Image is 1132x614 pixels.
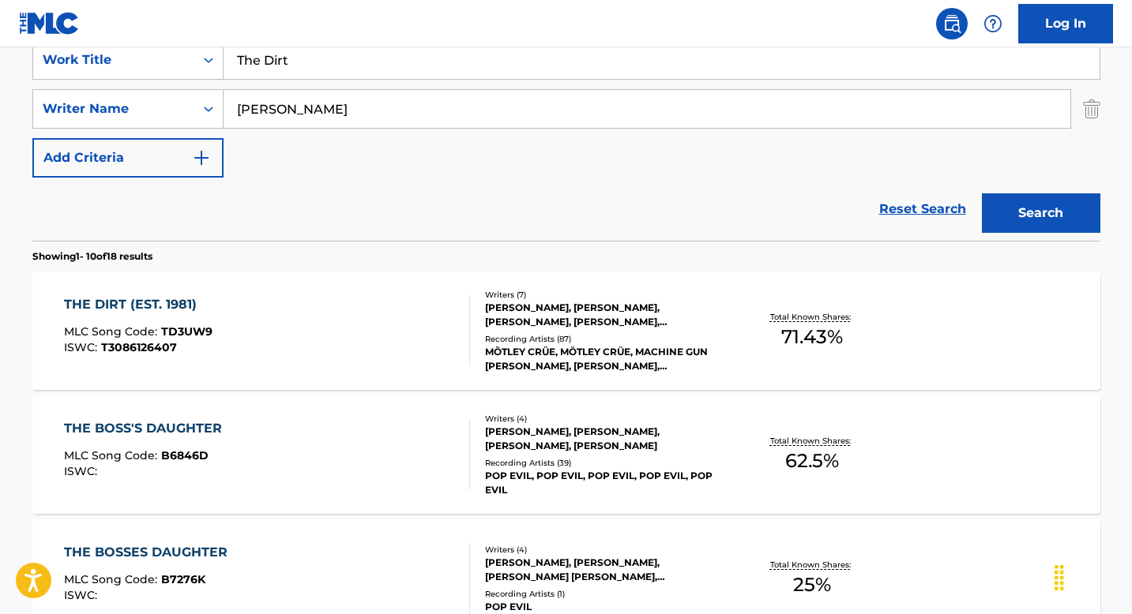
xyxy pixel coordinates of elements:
div: [PERSON_NAME], [PERSON_NAME], [PERSON_NAME], [PERSON_NAME] [485,425,724,453]
a: THE BOSS'S DAUGHTERMLC Song Code:B6846DISWC:Writers (4)[PERSON_NAME], [PERSON_NAME], [PERSON_NAME... [32,395,1100,514]
p: Total Known Shares: [770,559,855,571]
span: T3086126407 [101,340,177,354]
div: [PERSON_NAME], [PERSON_NAME], [PERSON_NAME] [PERSON_NAME], [PERSON_NAME] [485,556,724,584]
p: Total Known Shares: [770,311,855,323]
span: B7276K [161,572,205,586]
div: Writers ( 4 ) [485,413,724,425]
a: Public Search [936,8,968,39]
div: THE BOSSES DAUGHTER [64,543,235,562]
div: MÖTLEY CRÜE, MÖTLEY CRÜE, MACHINE GUN [PERSON_NAME], [PERSON_NAME], [PERSON_NAME] CRÜE,MACHINE GU... [485,345,724,373]
span: TD3UW9 [161,324,212,339]
img: 9d2ae6d4665cec9f34b9.svg [192,148,211,167]
a: Reset Search [871,192,974,227]
button: Search [982,193,1100,233]
span: 62.5 % [785,447,839,475]
img: help [983,14,1002,33]
a: THE DIRT (EST. 1981)MLC Song Code:TD3UW9ISWC:T3086126407Writers (7)[PERSON_NAME], [PERSON_NAME], ... [32,271,1100,390]
div: POP EVIL [485,600,724,614]
div: Help [977,8,1009,39]
div: [PERSON_NAME], [PERSON_NAME], [PERSON_NAME], [PERSON_NAME], [PERSON_NAME], [PERSON_NAME], [PERSON... [485,301,724,329]
iframe: Chat Widget [1053,538,1132,614]
img: search [942,14,961,33]
span: ISWC : [64,340,101,354]
img: MLC Logo [19,12,80,35]
a: Log In [1018,4,1113,43]
div: THE BOSS'S DAUGHTER [64,419,230,438]
div: Drag [1047,554,1072,601]
span: 25 % [793,571,831,599]
span: ISWC : [64,464,101,478]
div: POP EVIL, POP EVIL, POP EVIL, POP EVIL, POP EVIL [485,469,724,497]
div: Recording Artists ( 87 ) [485,333,724,345]
button: Add Criteria [32,138,224,178]
span: 71.43 % [781,323,843,351]
img: Delete Criterion [1083,89,1100,129]
div: Writer Name [43,99,185,118]
div: Recording Artists ( 1 ) [485,588,724,600]
div: Writers ( 4 ) [485,544,724,556]
div: Recording Artists ( 39 ) [485,457,724,469]
span: MLC Song Code : [64,324,161,339]
span: MLC Song Code : [64,448,161,462]
div: Writers ( 7 ) [485,289,724,301]
span: ISWC : [64,588,101,602]
div: Work Title [43,51,185,69]
form: Search Form [32,40,1100,241]
div: THE DIRT (EST. 1981) [64,295,212,314]
p: Showing 1 - 10 of 18 results [32,249,152,264]
span: B6846D [161,448,209,462]
p: Total Known Shares: [770,435,855,447]
span: MLC Song Code : [64,572,161,586]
